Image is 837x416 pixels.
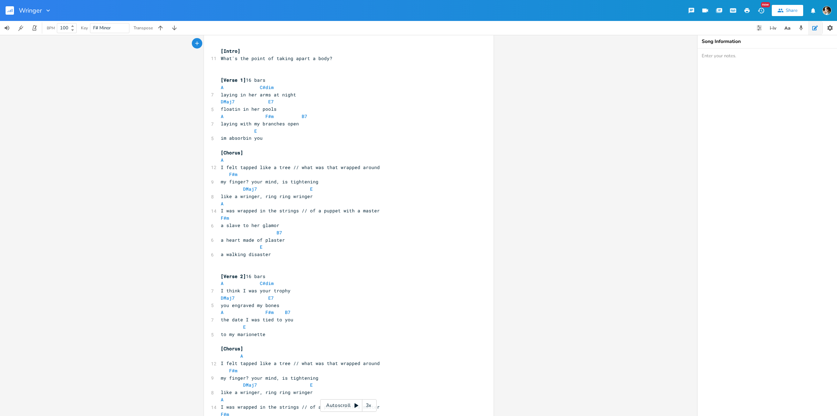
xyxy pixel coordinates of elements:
[221,200,224,207] span: A
[221,222,279,228] span: a slave to her glamor
[772,5,803,16] button: Share
[221,157,224,163] span: A
[822,6,831,15] img: Robert Wise
[243,324,246,330] span: E
[221,113,224,119] span: A
[277,229,282,236] span: B7
[221,193,313,199] span: like a wringer, ring ring wringer
[268,295,274,301] span: E7
[47,26,55,30] div: BPM
[221,309,224,315] span: A
[285,309,291,315] span: B7
[254,128,257,134] span: E
[221,404,380,410] span: I was wrapped in the strings // of a puppet with a master
[221,331,265,337] span: to my marionette
[243,186,257,192] span: DMaj7
[240,353,243,359] span: A
[754,4,768,17] button: New
[229,367,237,374] span: F#m
[221,215,229,221] span: F#m
[221,273,265,279] span: 16 bars
[93,25,111,31] span: F# Minor
[221,77,265,83] span: 16 bars
[260,280,274,286] span: C#dim
[221,178,318,185] span: my finger? your mind, is tightening
[221,48,240,54] span: [Intro]
[221,121,299,127] span: laying with my branches open
[260,244,263,250] span: E
[81,26,88,30] div: Key
[702,39,833,44] div: Song Information
[362,399,375,412] div: 3x
[221,302,279,308] span: you engraved my bones
[268,98,274,105] span: E7
[320,399,377,412] div: Autoscroll
[302,113,307,119] span: B7
[243,382,257,388] span: DMaj7
[221,295,235,301] span: DMaj7
[221,237,285,243] span: a heart made of plaster
[221,135,263,141] span: im absorbin you
[221,98,235,105] span: DMaj7
[310,382,313,388] span: E
[221,106,277,112] span: floatin in her pools
[221,92,296,98] span: laying in her arms at night
[260,84,274,90] span: C#dim
[221,77,246,83] span: [Verse 1]
[310,186,313,192] span: E
[786,7,798,14] div: Share
[221,389,313,395] span: like a wringer, ring ring wringer
[19,7,42,14] span: Wringer
[265,309,274,315] span: F#m
[221,345,243,352] span: [Chorus]
[221,273,246,279] span: [Verse 2]
[221,55,332,61] span: What's the point of taking apart a body?
[221,396,224,403] span: A
[221,149,243,156] span: [Chorus]
[221,360,380,366] span: I felt tapped like a tree // what was that wrapped around
[221,251,271,257] span: a walking disaster
[221,164,380,170] span: I felt tapped like a tree // what was that wrapped around
[221,84,224,90] span: A
[221,287,291,294] span: I think I was your trophy
[221,375,318,381] span: my finger? your mind, is tightening
[221,207,380,214] span: I was wrapped in the strings // of a puppet with a master
[265,113,274,119] span: F#m
[221,316,293,323] span: the date I was tied to you
[229,171,237,177] span: F#m
[134,26,153,30] div: Transpose
[761,2,770,7] div: New
[221,280,224,286] span: A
